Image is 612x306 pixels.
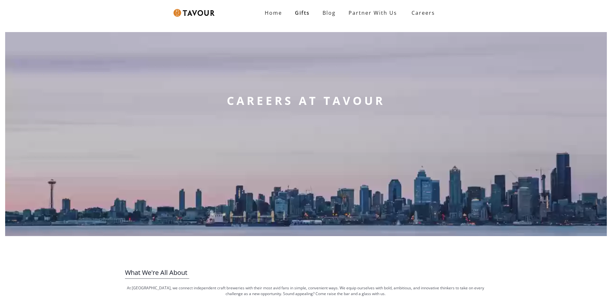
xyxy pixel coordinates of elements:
a: Home [258,6,288,19]
a: Careers [404,4,440,22]
strong: CAREERS AT TAVOUR [227,93,385,108]
a: partner with us [342,6,404,19]
h3: What We're All About [125,267,486,278]
strong: Careers [412,6,435,19]
a: Blog [316,6,342,19]
a: Gifts [288,6,316,19]
p: At [GEOGRAPHIC_DATA], we connect independent craft breweries with their most avid fans in simple,... [125,285,486,297]
strong: Home [265,9,282,16]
